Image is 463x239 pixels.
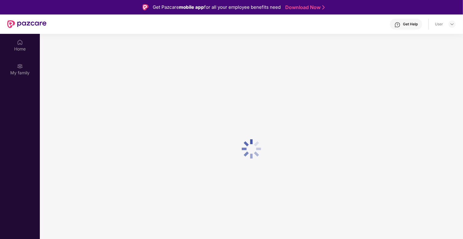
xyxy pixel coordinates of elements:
[450,22,455,27] img: svg+xml;base64,PHN2ZyBpZD0iRHJvcGRvd24tMzJ4MzIiIHhtbG5zPSJodHRwOi8vd3d3LnczLm9yZy8yMDAwL3N2ZyIgd2...
[17,63,23,69] img: svg+xml;base64,PHN2ZyB3aWR0aD0iMjAiIGhlaWdodD0iMjAiIHZpZXdCb3g9IjAgMCAyMCAyMCIgZmlsbD0ibm9uZSIgeG...
[322,4,325,11] img: Stroke
[394,22,401,28] img: svg+xml;base64,PHN2ZyBpZD0iSGVscC0zMngzMiIgeG1sbnM9Imh0dHA6Ly93d3cudzMub3JnLzIwMDAvc3ZnIiB3aWR0aD...
[142,4,148,10] img: Logo
[435,22,443,27] div: User
[179,4,204,10] strong: mobile app
[403,22,418,27] div: Get Help
[7,20,46,28] img: New Pazcare Logo
[153,4,281,11] div: Get Pazcare for all your employee benefits need
[17,39,23,45] img: svg+xml;base64,PHN2ZyBpZD0iSG9tZSIgeG1sbnM9Imh0dHA6Ly93d3cudzMub3JnLzIwMDAvc3ZnIiB3aWR0aD0iMjAiIG...
[285,4,323,11] a: Download Now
